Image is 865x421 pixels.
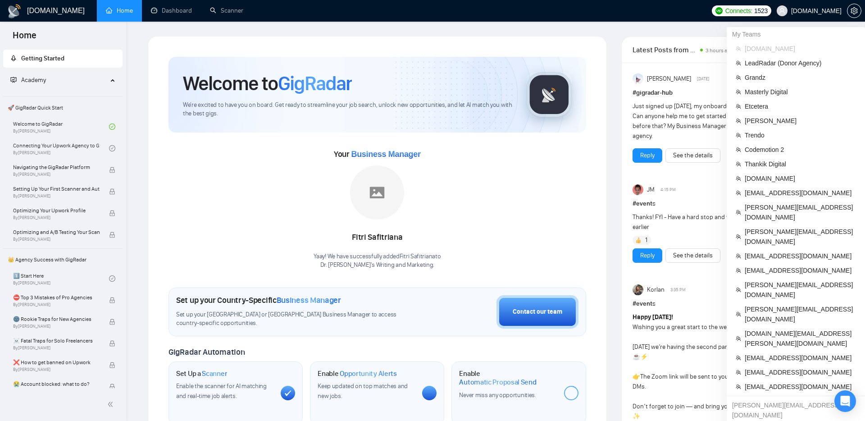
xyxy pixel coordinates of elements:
[736,355,741,361] span: team
[109,145,115,151] span: check-circle
[10,55,17,61] span: rocket
[10,76,46,84] span: Academy
[4,99,122,117] span: 🚀 GigRadar Quick Start
[736,89,741,95] span: team
[736,75,741,80] span: team
[202,369,227,378] span: Scanner
[183,101,512,118] span: We're excited to have you on board. Get ready to streamline your job search, unlock new opportuni...
[665,248,720,263] button: See the details
[736,104,741,109] span: team
[670,286,686,294] span: 3:35 PM
[13,269,109,288] a: 1️⃣ Start HereBy[PERSON_NAME]
[633,299,832,309] h1: # events
[745,159,856,169] span: Thankik Digital
[736,253,741,259] span: team
[736,147,741,152] span: team
[736,161,741,167] span: team
[106,7,133,14] a: homeHome
[109,124,115,130] span: check-circle
[745,188,856,198] span: [EMAIL_ADDRESS][DOMAIN_NAME]
[736,118,741,124] span: team
[318,382,408,400] span: Keep updated on top matches and new jobs.
[736,176,741,181] span: team
[334,149,421,159] span: Your
[183,71,352,96] h1: Welcome to
[168,347,245,357] span: GigRadar Automation
[109,362,115,368] span: lock
[13,345,100,351] span: By [PERSON_NAME]
[318,369,397,378] h1: Enable
[736,46,741,51] span: team
[645,236,647,245] span: 1
[745,73,856,82] span: Grandz
[13,237,100,242] span: By [PERSON_NAME]
[633,284,643,295] img: Korlan
[745,329,856,348] span: [DOMAIN_NAME][EMAIL_ADDRESS][PERSON_NAME][DOMAIN_NAME]
[4,251,122,269] span: 👑 Agency Success with GigRadar
[13,302,100,307] span: By [PERSON_NAME]
[109,384,115,390] span: lock
[459,391,536,399] span: Never miss any opportunities.
[633,184,643,195] img: JM
[10,77,17,83] span: fund-projection-screen
[715,7,723,14] img: upwork-logo.png
[109,210,115,216] span: lock
[673,251,713,261] a: See the details
[109,232,115,238] span: lock
[350,165,404,220] img: placeholder.png
[745,280,856,300] span: [PERSON_NAME][EMAIL_ADDRESS][DOMAIN_NAME]
[736,370,741,375] span: team
[109,275,115,282] span: check-circle
[633,101,792,141] div: Just signed up [DATE], my onboarding call is not till [DATE]. Can anyone help me to get started t...
[3,50,123,68] li: Getting Started
[745,251,856,261] span: [EMAIL_ADDRESS][DOMAIN_NAME]
[13,138,109,158] a: Connecting Your Upwork Agency to GigRadarBy[PERSON_NAME]
[176,369,227,378] h1: Set Up a
[109,167,115,173] span: lock
[745,174,856,183] span: [DOMAIN_NAME]
[706,47,733,54] span: 3 hours ago
[779,8,785,14] span: user
[633,248,662,263] button: Reply
[633,313,673,321] strong: Happy [DATE]!
[647,285,665,295] span: Korlan
[736,234,741,239] span: team
[640,251,655,261] a: Reply
[633,73,643,84] img: Anisuzzaman Khan
[13,293,100,302] span: ⛔ Top 3 Mistakes of Pro Agencies
[745,304,856,324] span: [PERSON_NAME][EMAIL_ADDRESS][DOMAIN_NAME]
[745,87,856,97] span: Masterly Digital
[13,315,100,324] span: 🌚 Rookie Traps for New Agencies
[640,151,655,160] a: Reply
[21,55,64,62] span: Getting Started
[745,367,856,377] span: [EMAIL_ADDRESS][DOMAIN_NAME]
[109,188,115,195] span: lock
[745,130,856,140] span: Trendo
[176,295,341,305] h1: Set up your Country-Specific
[13,163,100,172] span: Navigating the GigRadar Platform
[725,6,752,16] span: Connects:
[314,230,441,245] div: Fitri Safitriana
[640,353,648,361] span: ⚡
[736,133,741,138] span: team
[745,202,856,222] span: [PERSON_NAME][EMAIL_ADDRESS][DOMAIN_NAME]
[340,369,397,378] span: Opportunity Alerts
[647,185,655,195] span: JM
[736,190,741,196] span: team
[13,358,100,367] span: ❌ How to get banned on Upwork
[633,412,640,420] span: ✨
[745,227,856,247] span: [PERSON_NAME][EMAIL_ADDRESS][DOMAIN_NAME]
[13,367,100,372] span: By [PERSON_NAME]
[736,210,741,215] span: team
[633,373,640,380] span: 👉
[736,60,741,66] span: team
[745,145,856,155] span: Codemotion 2
[633,88,832,98] h1: # gigradar-hub
[151,7,192,14] a: dashboardDashboard
[847,7,861,14] a: setting
[633,212,792,232] div: Thanks! FYI - Have a hard stop and will need to drop 15mim earlier
[633,199,832,209] h1: # events
[633,148,662,163] button: Reply
[13,172,100,177] span: By [PERSON_NAME]
[13,336,100,345] span: ☠️ Fatal Traps for Solo Freelancers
